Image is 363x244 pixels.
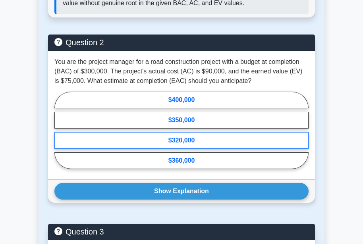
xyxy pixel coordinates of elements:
h5: Question 2 [54,38,309,47]
button: Show Explanation [54,183,309,200]
label: $350,000 [54,112,309,129]
label: $360,000 [54,152,309,169]
h5: Question 3 [54,227,309,236]
p: You are the project manager for a road construction project with a budget at completion (BAC) of ... [54,57,309,86]
label: $320,000 [54,132,309,149]
label: $400,000 [54,92,309,108]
